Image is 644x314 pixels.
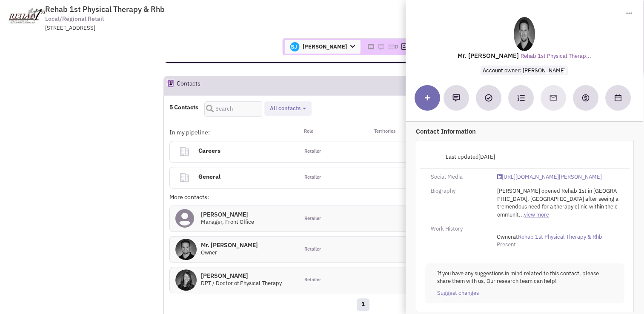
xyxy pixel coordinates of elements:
[388,43,395,50] img: icon-email-active-16.png
[45,4,165,14] span: Rehab 1st Physical Therapy & Rhb
[521,52,591,60] a: Rehab 1st Physical Therap...
[201,280,282,287] span: DPT / Doctor of Physical Therapy
[425,173,492,181] div: Social Media
[518,233,602,241] a: Rehab 1st Physical Therapy & Rhb
[497,233,513,240] span: Owner
[179,146,190,157] img: clarity_building-linegeneral.png
[270,105,301,112] span: All contacts
[363,128,428,137] div: Territories
[195,167,284,186] h4: General
[175,239,197,260] img: 2EcPcy1KWkK9KjU1IWSrMA.jpg
[357,298,369,311] a: 1
[485,94,492,102] img: Add a Task
[479,153,495,160] span: [DATE]
[169,193,299,201] div: More contacts:
[514,17,535,51] img: 2EcPcy1KWkK9KjU1IWSrMA.jpg
[175,269,197,291] img: SB7KsyvWhkmGqL3HdLaZqQ.jpg
[452,94,460,102] img: Add a note
[169,103,198,111] h4: 5 Contacts
[425,225,492,233] div: Work History
[201,272,282,280] h4: [PERSON_NAME]
[201,249,217,256] span: Owner
[267,104,309,113] button: All contacts
[458,51,519,60] lable: Mr. [PERSON_NAME]
[416,127,634,136] p: Contact Information
[304,174,321,181] span: Retailer
[615,94,621,101] img: Schedule a Meeting
[425,149,501,165] div: Last updated
[395,43,398,50] span: 0
[425,187,492,195] div: Biography
[298,128,363,137] div: Role
[497,241,516,248] span: Present
[169,128,299,137] div: In my pipeline:
[179,172,190,183] img: clarity_building-linegeneral.png
[45,14,104,23] span: Local/Regional Retail
[304,277,321,283] span: Retailer
[497,173,602,181] a: [URL][DOMAIN_NAME][PERSON_NAME]
[481,66,568,75] span: Account owner: [PERSON_NAME]
[201,211,254,218] h4: [PERSON_NAME]
[581,94,590,102] img: Create a deal
[201,241,258,249] h4: Mr. [PERSON_NAME]
[517,94,525,102] img: Subscribe to a cadence
[290,42,299,51] img: xJ2e-LHDz06d4JQkymGw-w.png
[437,289,479,297] a: Suggest changes
[497,233,602,240] span: at
[285,40,360,54] span: [PERSON_NAME]
[524,211,549,219] a: view more
[378,43,384,50] img: icon-note.png
[497,187,618,218] span: [PERSON_NAME] opened Rehab 1st in [GEOGRAPHIC_DATA], [GEOGRAPHIC_DATA] after seeing a tremendous ...
[304,246,321,253] span: Retailer
[45,24,267,32] div: [STREET_ADDRESS]
[177,76,200,95] h2: Contacts
[437,270,613,285] p: If you have any suggestions in mind related to this contact, please share them with us, Our resea...
[201,218,254,226] span: Manager, Front Office
[204,101,262,117] input: Search
[304,215,321,222] span: Retailer
[195,141,284,160] h4: Careers
[304,148,321,155] span: Retailer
